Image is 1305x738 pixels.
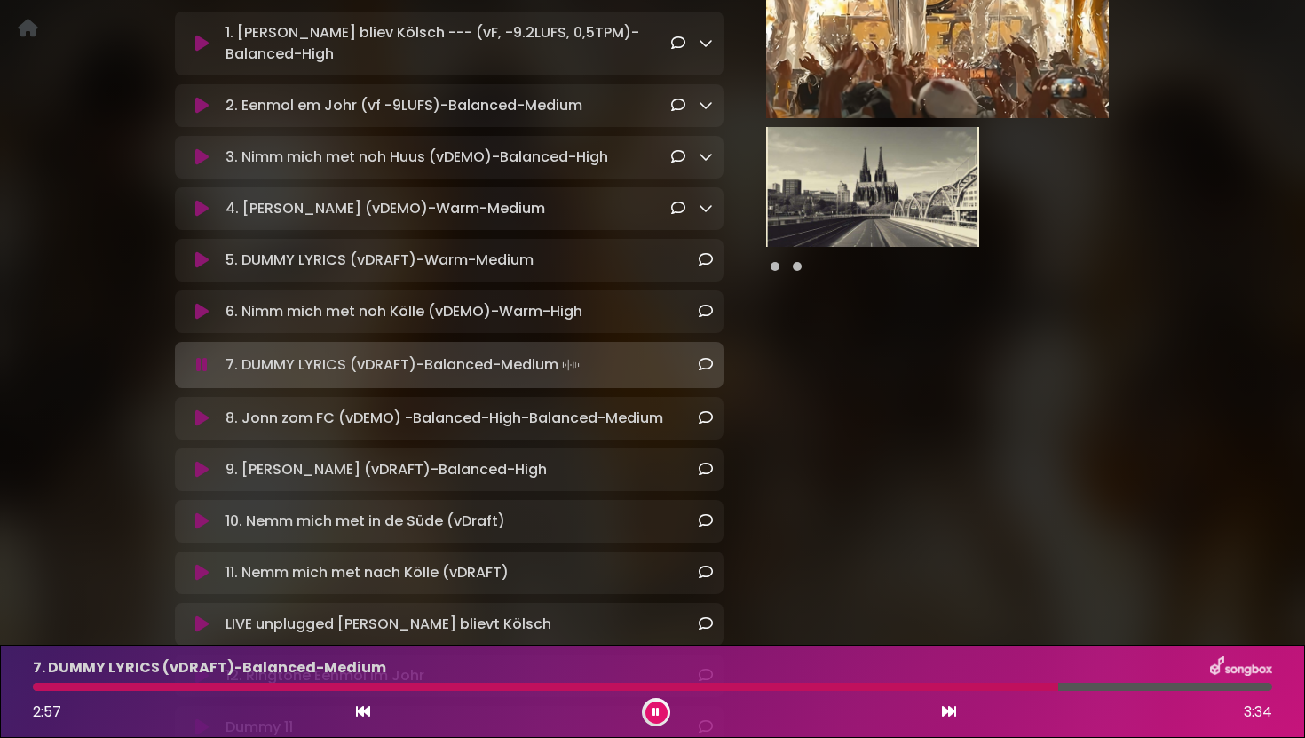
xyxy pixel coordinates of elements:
[225,511,505,532] p: 10. Nemm mich met in de Süde (vDraft)
[33,657,386,678] p: 7. DUMMY LYRICS (vDRAFT)-Balanced-Medium
[225,147,608,168] p: 3. Nimm mich met noh Huus (vDEMO)-Balanced-High
[1210,656,1272,679] img: songbox-logo-white.png
[225,95,582,116] p: 2. Eenmol em Johr (vf -9LUFS)-Balanced-Medium
[1244,702,1272,723] span: 3:34
[225,198,545,219] p: 4. [PERSON_NAME] (vDEMO)-Warm-Medium
[33,702,61,722] span: 2:57
[225,301,582,322] p: 6. Nimm mich met noh Kölle (vDEMO)-Warm-High
[558,353,583,377] img: waveform4.gif
[766,127,979,247] img: bj9cZIVSFGdJ3k2YEuQL
[225,562,509,583] p: 11. Nemm mich met nach Kölle (vDRAFT)
[225,459,547,480] p: 9. [PERSON_NAME] (vDRAFT)-Balanced-High
[225,22,670,65] p: 1. [PERSON_NAME] bliev Kölsch --- (vF, -9.2LUFS, 0,5TPM)-Balanced-High
[225,353,583,377] p: 7. DUMMY LYRICS (vDRAFT)-Balanced-Medium
[225,408,663,429] p: 8. Jonn zom FC (vDEMO) -Balanced-High-Balanced-Medium
[225,614,551,635] p: LIVE unplugged [PERSON_NAME] blievt Kölsch
[225,250,534,271] p: 5. DUMMY LYRICS (vDRAFT)-Warm-Medium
